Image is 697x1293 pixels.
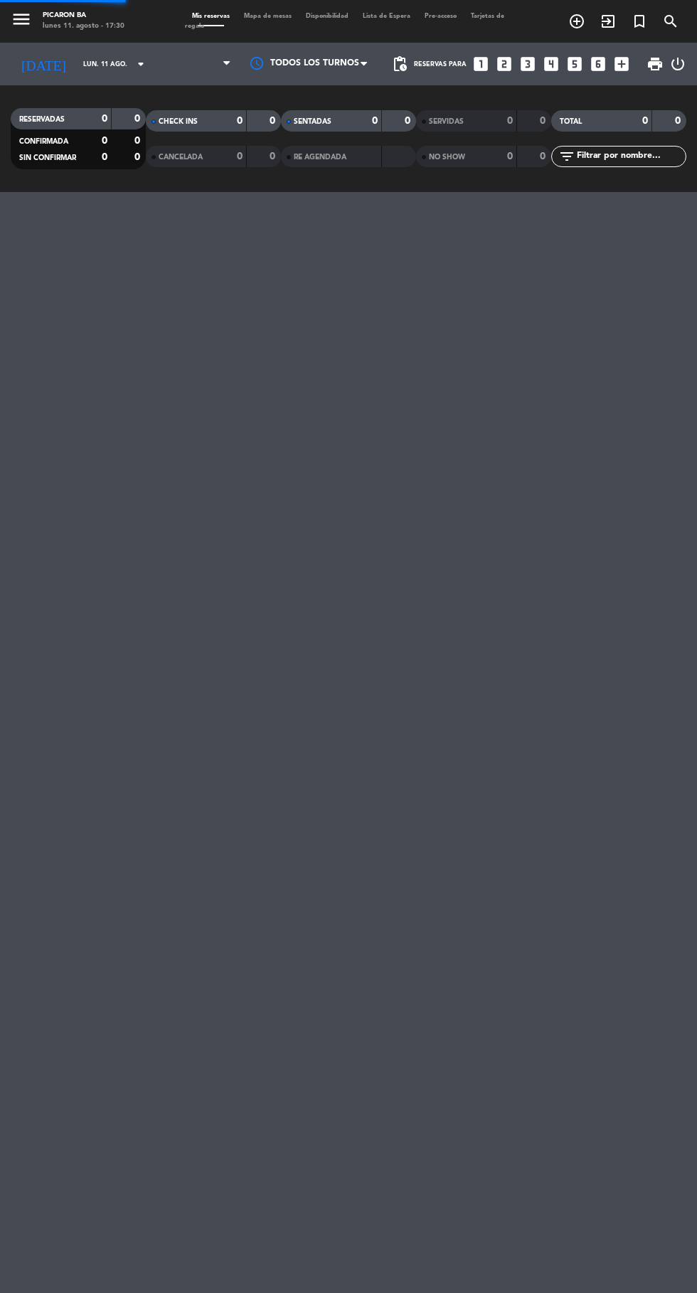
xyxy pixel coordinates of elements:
strong: 0 [507,116,513,126]
i: arrow_drop_down [132,55,149,73]
i: looks_3 [518,55,537,73]
span: Pre-acceso [417,13,464,19]
i: menu [11,9,32,30]
strong: 0 [102,136,107,146]
span: NO SHOW [429,154,465,161]
i: looks_5 [565,55,584,73]
span: CONFIRMADA [19,138,68,145]
input: Filtrar por nombre... [575,149,686,164]
i: filter_list [558,148,575,165]
div: LOG OUT [669,43,686,85]
strong: 0 [372,116,378,126]
i: exit_to_app [600,13,617,30]
strong: 0 [507,151,513,161]
i: looks_two [495,55,514,73]
span: Mapa de mesas [237,13,299,19]
i: power_settings_new [669,55,686,73]
span: CHECK INS [159,118,198,125]
span: pending_actions [391,55,408,73]
span: CANCELADA [159,154,203,161]
span: SIN CONFIRMAR [19,154,76,161]
button: menu [11,9,32,33]
i: add_circle_outline [568,13,585,30]
strong: 0 [270,116,278,126]
strong: 0 [134,136,143,146]
strong: 0 [270,151,278,161]
span: Lista de Espera [356,13,417,19]
span: Mis reservas [185,13,237,19]
strong: 0 [540,116,548,126]
i: looks_4 [542,55,560,73]
span: SERVIDAS [429,118,464,125]
div: lunes 11. agosto - 17:30 [43,21,124,32]
span: TOTAL [560,118,582,125]
span: Disponibilidad [299,13,356,19]
i: [DATE] [11,50,76,78]
i: looks_6 [589,55,607,73]
strong: 0 [642,116,648,126]
i: looks_one [472,55,490,73]
span: print [647,55,664,73]
strong: 0 [134,114,143,124]
i: add_box [612,55,631,73]
strong: 0 [405,116,413,126]
div: Picaron BA [43,11,124,21]
span: RESERVADAS [19,116,65,123]
strong: 0 [102,152,107,162]
i: search [662,13,679,30]
span: Reservas para [414,60,467,68]
strong: 0 [675,116,683,126]
span: RE AGENDADA [294,154,346,161]
span: SENTADAS [294,118,331,125]
strong: 0 [540,151,548,161]
i: turned_in_not [631,13,648,30]
strong: 0 [237,151,243,161]
strong: 0 [102,114,107,124]
strong: 0 [134,152,143,162]
strong: 0 [237,116,243,126]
